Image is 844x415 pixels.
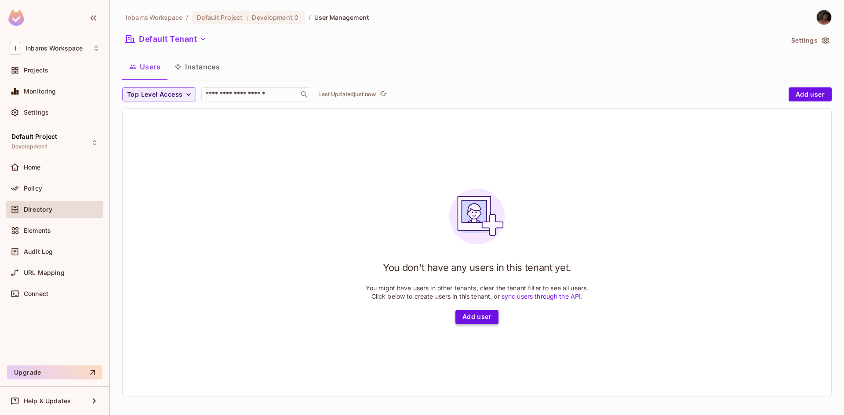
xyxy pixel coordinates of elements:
span: Top Level Access [127,89,182,100]
img: SReyMgAAAABJRU5ErkJggg== [8,10,24,26]
button: refresh [378,89,388,100]
span: Development [252,13,292,22]
h1: You don't have any users in this tenant yet. [383,261,571,274]
span: Default Project [197,13,243,22]
button: Upgrade [7,365,102,379]
span: Help & Updates [24,397,71,404]
button: Default Tenant [122,32,210,46]
span: I [10,42,21,54]
span: the active workspace [126,13,182,22]
span: : [246,14,249,21]
a: sync users through the API. [502,292,583,300]
button: Add user [789,87,832,101]
span: Elements [24,227,51,234]
img: Inbasagaran Soundararajan [817,10,831,25]
span: Audit Log [24,248,53,255]
span: Monitoring [24,88,56,95]
button: Users [122,56,167,78]
p: You might have users in other tenants, clear the tenant filter to see all users. Click below to c... [366,284,589,300]
span: Click to refresh data [376,89,388,100]
span: Settings [24,109,49,116]
span: Projects [24,67,48,74]
span: Policy [24,185,42,192]
button: Top Level Access [122,87,196,101]
button: Instances [167,56,227,78]
span: Home [24,164,41,171]
p: Last Updated just now [318,91,376,98]
button: Add user [455,310,498,324]
span: Development [11,143,47,150]
span: Workspace: Inbams Workspace [25,45,83,52]
span: URL Mapping [24,269,65,276]
li: / [186,13,188,22]
span: Connect [24,290,48,297]
li: / [309,13,311,22]
span: Default Project [11,133,57,140]
button: Settings [788,33,832,47]
span: User Management [314,13,369,22]
span: refresh [379,90,387,99]
span: Directory [24,206,52,213]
